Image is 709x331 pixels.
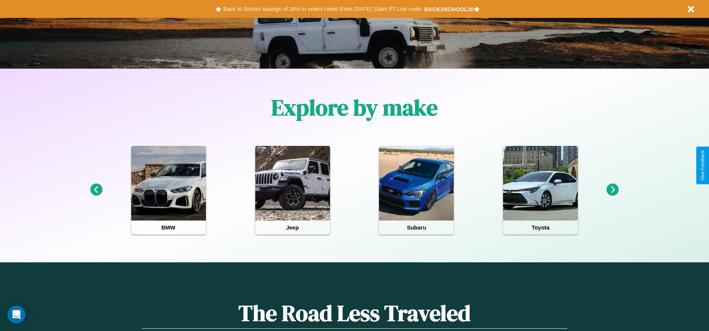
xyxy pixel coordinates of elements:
[503,221,578,234] h4: Toyota
[131,221,206,234] h4: BMW
[255,221,330,234] h4: Jeep
[700,150,705,181] div: Give Feedback
[271,92,438,123] h1: Explore by make
[142,298,567,329] h1: The Road Less Traveled
[7,306,25,324] div: Open Intercom Messenger
[424,6,474,12] b: BACK2SCHOOL20
[221,4,424,14] button: Back to School savings of 20% in select cities! Ends [DATE] 10am PT.Use code:
[379,221,454,234] h4: Subaru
